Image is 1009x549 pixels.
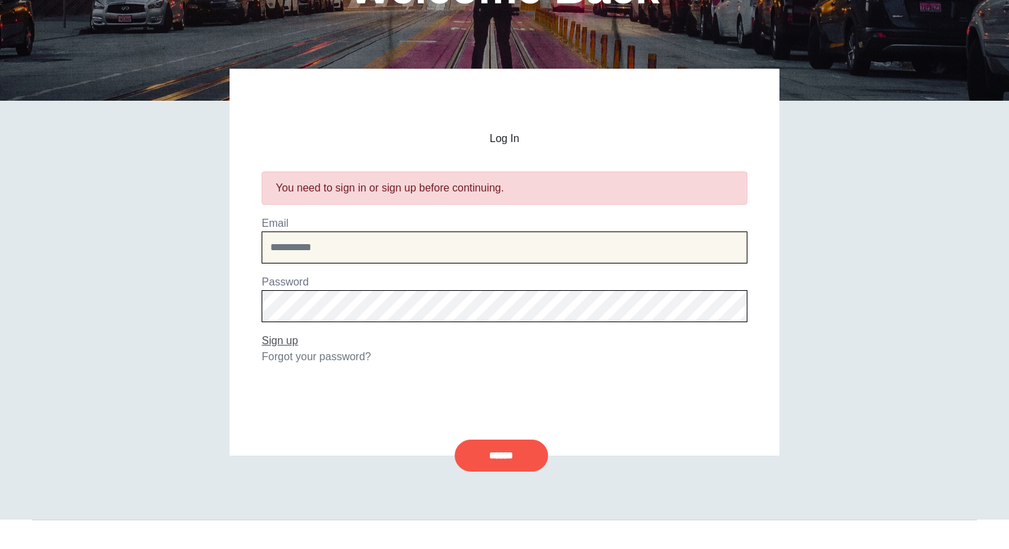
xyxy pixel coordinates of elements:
a: Forgot your password? [262,351,371,362]
h2: Log In [262,133,747,145]
a: Sign up [262,335,298,346]
label: Email [262,217,288,229]
label: Password [262,276,308,288]
div: You need to sign in or sign up before continuing. [276,180,733,196]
